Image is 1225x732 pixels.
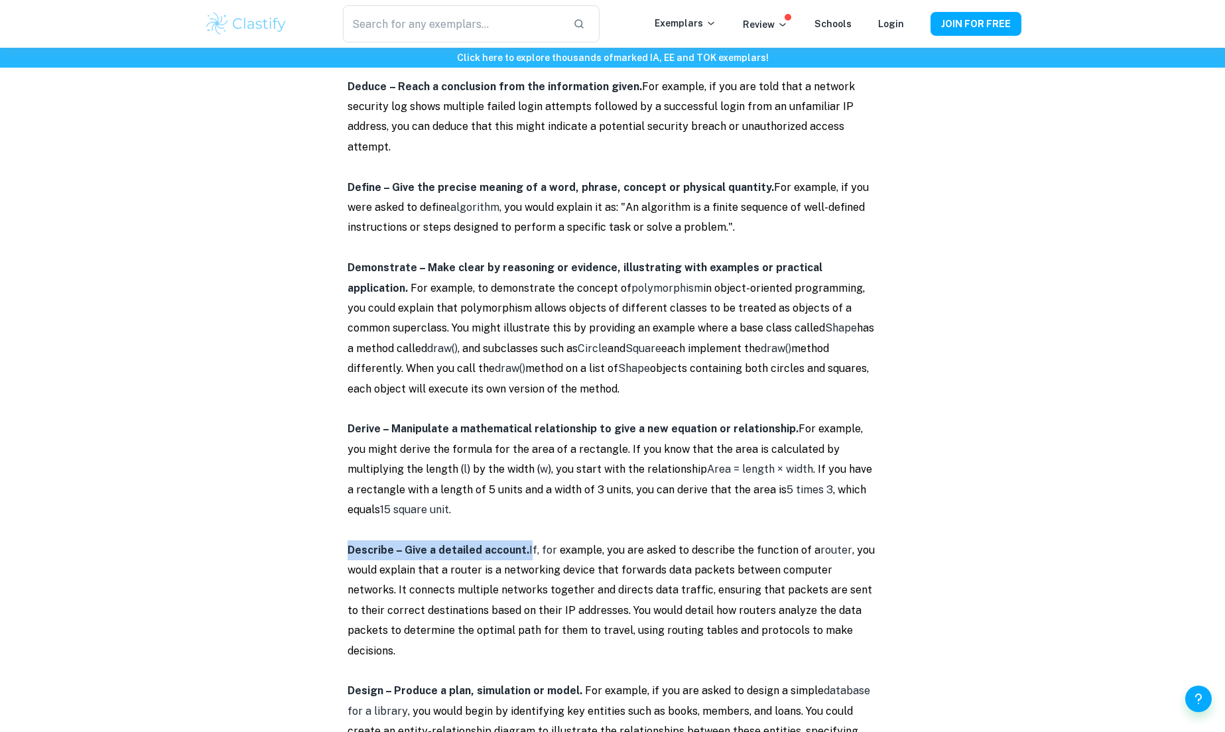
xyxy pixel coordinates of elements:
span: objects containing both circles and squares, each object will execute its own version of the method. [348,362,869,395]
span: has a method called [348,322,874,354]
span: each implement the [661,342,761,355]
span: method on a list of [525,362,618,375]
button: Help and Feedback [1185,686,1212,712]
strong: Derive – Manipulate a mathematical relationship to give a new equation or relationship. [348,422,799,435]
span: For example, to demonstrate the concept of [411,282,631,294]
p: polymorphism Shape draw() Circle Square draw() draw() Shape [348,258,878,399]
p: Review [743,17,788,32]
button: JOIN FOR FREE [931,12,1021,36]
span: , and subclasses such as [458,342,578,355]
span: , which equals [348,483,866,516]
span: in object-oriented programming, you could explain that polymorphism allows objects of different c... [348,282,865,335]
strong: Describe – Give a detailed account. [348,544,529,556]
p: Exemplars [655,16,716,30]
span: ), you start with the relationship [548,463,707,475]
h6: Click here to explore thousands of marked IA, EE and TOK exemplars ! [3,50,1222,65]
span: For example, you might derive the formula for the area of a rectangle. If you know that the area ... [348,422,863,475]
a: Login [878,19,904,29]
strong: – Reach a conclusion from the information given. [389,80,642,93]
p: If, for router [348,540,878,661]
span: example, you are asked to describe the function of a [560,544,820,556]
img: Clastify logo [204,11,289,37]
p: algorithm [348,178,878,238]
span: and [608,342,625,355]
span: For example, if you are told that a network security log shows multiple failed login attempts fol... [348,80,855,153]
strong: Deduce [348,80,387,93]
a: Schools [814,19,852,29]
p: l w Area = length × width 5 times 3 15 square unit. [348,419,878,520]
span: . If you have a rectangle with a length of 5 units and a width of 3 units, you can derive that th... [348,463,872,495]
span: , you would explain that a router is a networking device that forwards data packets between compu... [348,544,875,657]
strong: Design – Produce a plan, simulation or model. [348,684,582,697]
strong: Demonstrate – Make clear by reasoning or evidence, illustrating with examples or practical applic... [348,261,822,294]
span: For example, if you are asked to design a simple [585,684,824,697]
span: ) by the width ( [467,463,540,475]
span: , you would explain it as: "An algorithm is a finite sequence of well-defined instructions or ste... [348,201,865,233]
strong: Define – Give the precise meaning of a word, phrase, concept or physical quantity. [348,181,774,194]
input: Search for any exemplars... [343,5,562,42]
